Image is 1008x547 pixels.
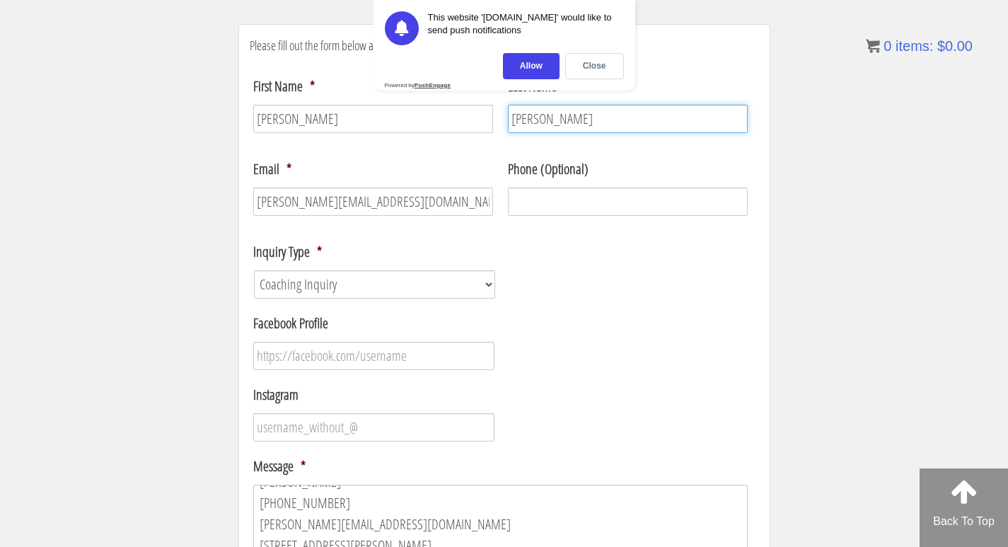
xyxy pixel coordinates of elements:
div: This website '[DOMAIN_NAME]' would like to send push notifications [428,11,624,45]
div: Close [565,53,624,79]
input: Email [253,188,493,216]
bdi: 0.00 [937,38,973,54]
label: Phone (Optional) [508,160,589,178]
span: items: [896,38,933,54]
a: 0 items: $0.00 [866,38,973,54]
label: First Name [253,77,315,96]
input: Last Name [508,105,748,133]
span: 0 [884,38,891,54]
strong: PushEngage [415,82,451,88]
label: Email [253,160,291,178]
input: username_without_@ [253,413,495,442]
input: First Name [253,105,493,133]
label: Instagram [253,386,299,404]
label: Message [253,457,306,476]
div: Allow [503,53,560,79]
h4: Please fill out the form below and we will get back to you as soon as possible. [250,39,759,53]
span: $ [937,38,945,54]
label: Facebook Profile [253,314,328,333]
div: Powered by [385,82,451,88]
input: https://facebook.com/username [253,342,495,370]
img: icon11.png [866,39,880,53]
label: Inquiry Type [253,243,322,261]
